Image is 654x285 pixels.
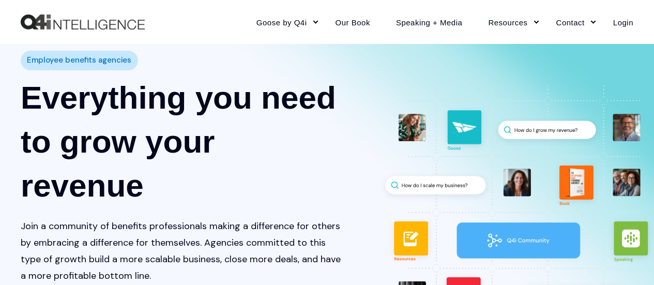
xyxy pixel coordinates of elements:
[21,14,145,30] img: Q4intelligence, LLC logo
[27,53,131,68] span: Employee benefits agencies
[21,218,345,284] p: Join a community of benefits professionals making a difference for others by embracing a differen...
[21,14,145,30] a: Back to Home
[21,76,345,207] h1: Everything you need to grow your revenue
